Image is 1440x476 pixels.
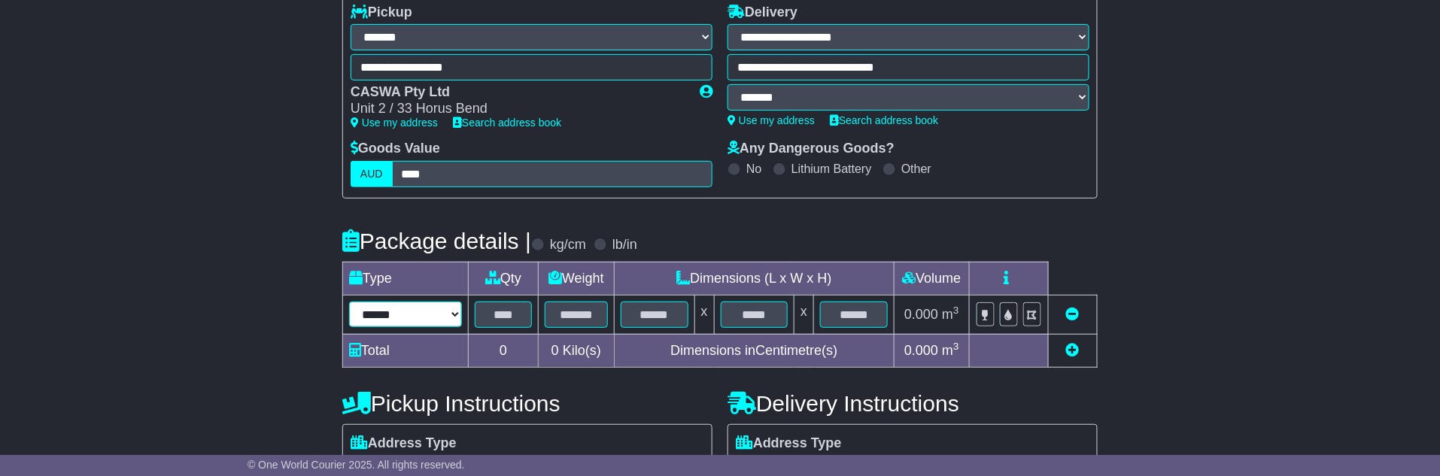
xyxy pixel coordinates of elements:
label: Any Dangerous Goods? [728,141,895,157]
td: x [794,295,814,334]
label: No [746,162,761,176]
td: Weight [538,262,614,295]
a: Use my address [728,114,815,126]
label: lb/in [612,237,637,253]
label: Other [901,162,931,176]
h4: Delivery Instructions [728,391,1098,416]
td: Volume [894,262,969,295]
td: Dimensions in Centimetre(s) [614,334,894,367]
td: Kilo(s) [538,334,614,367]
td: Type [343,262,469,295]
label: Delivery [728,5,797,21]
label: AUD [351,161,393,187]
td: Qty [468,262,538,295]
label: Lithium Battery [791,162,872,176]
td: Total [343,334,469,367]
span: 0.000 [904,343,938,358]
a: Remove this item [1066,307,1080,322]
label: Address Type [736,435,842,452]
span: m [942,307,959,322]
h4: Pickup Instructions [342,391,712,416]
a: Add new item [1066,343,1080,358]
h4: Package details | [342,229,531,253]
label: Address Type [351,435,457,452]
a: Search address book [453,117,561,129]
span: 0 [551,343,559,358]
span: m [942,343,959,358]
a: Search address book [830,114,938,126]
td: Dimensions (L x W x H) [614,262,894,295]
div: CASWA Pty Ltd [351,84,685,101]
label: kg/cm [550,237,586,253]
div: Unit 2 / 33 Horus Bend [351,101,685,117]
sup: 3 [953,341,959,352]
label: Pickup [351,5,412,21]
a: Use my address [351,117,438,129]
span: © One World Courier 2025. All rights reserved. [248,459,465,471]
label: Goods Value [351,141,440,157]
span: 0.000 [904,307,938,322]
sup: 3 [953,305,959,316]
td: 0 [468,334,538,367]
td: x [694,295,714,334]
